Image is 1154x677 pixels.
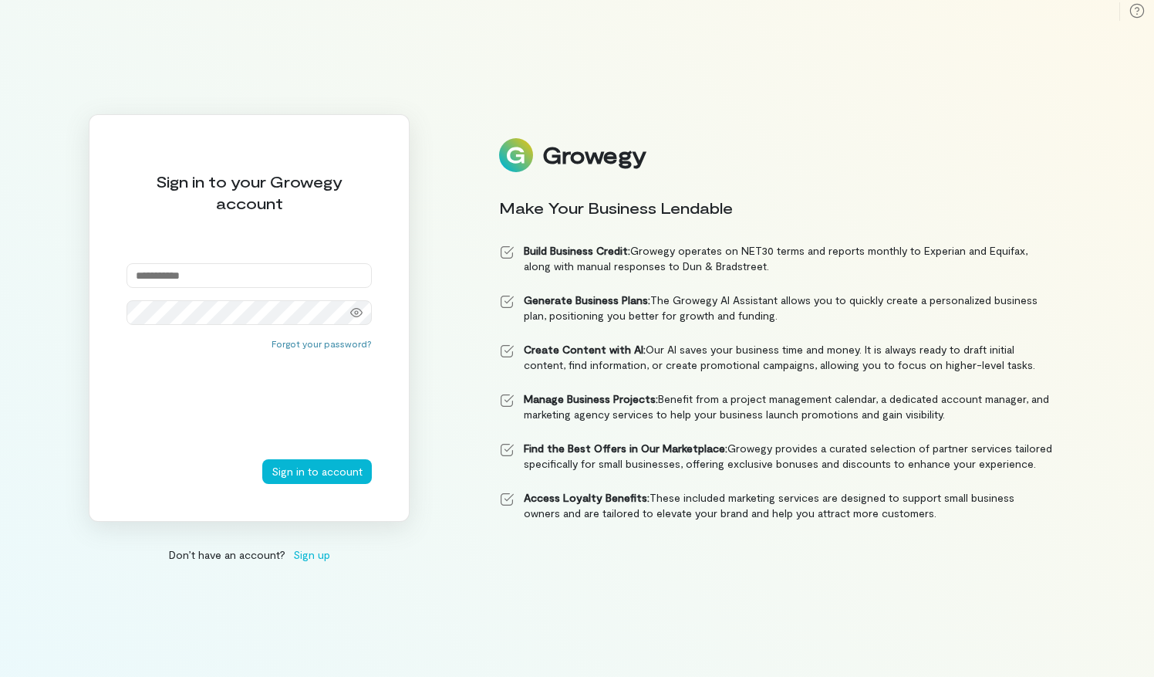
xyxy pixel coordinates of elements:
[262,459,372,484] button: Sign in to account
[524,244,630,257] strong: Build Business Credit:
[499,391,1053,422] li: Benefit from a project management calendar, a dedicated account manager, and marketing agency ser...
[542,142,646,168] div: Growegy
[499,197,1053,218] div: Make Your Business Lendable
[293,547,330,563] span: Sign up
[499,243,1053,274] li: Growegy operates on NET30 terms and reports monthly to Experian and Equifax, along with manual re...
[524,343,646,356] strong: Create Content with AI:
[499,293,1053,323] li: The Growegy AI Assistant allows you to quickly create a personalized business plan, positioning y...
[499,490,1053,521] li: These included marketing services are designed to support small business owners and are tailored ...
[499,441,1053,472] li: Growegy provides a curated selection of partner services tailored specifically for small business...
[524,392,658,405] strong: Manage Business Projects:
[524,491,650,504] strong: Access Loyalty Benefits:
[272,337,372,350] button: Forgot your password?
[524,442,727,455] strong: Find the Best Offers in Our Marketplace:
[499,138,533,172] img: Logo
[524,293,650,306] strong: Generate Business Plans:
[127,171,372,214] div: Sign in to your Growegy account
[499,342,1053,373] li: Our AI saves your business time and money. It is always ready to draft initial content, find info...
[89,547,410,563] div: Don’t have an account?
